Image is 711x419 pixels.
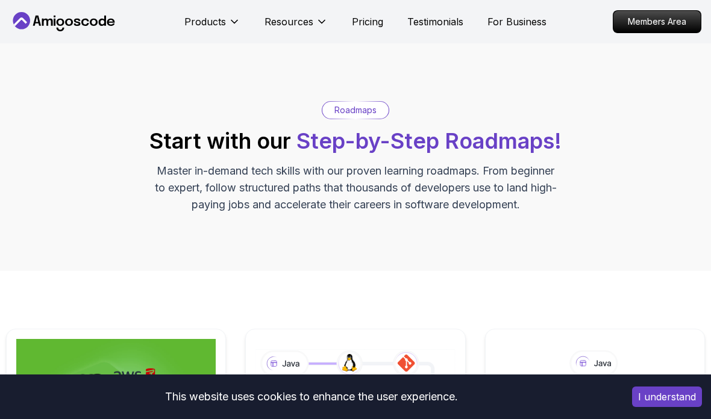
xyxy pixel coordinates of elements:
[265,14,328,39] button: Resources
[296,128,562,154] span: Step-by-Step Roadmaps!
[334,104,377,116] p: Roadmaps
[613,11,701,33] p: Members Area
[184,14,240,39] button: Products
[352,14,383,29] a: Pricing
[632,386,702,407] button: Accept cookies
[184,14,226,29] p: Products
[613,10,701,33] a: Members Area
[9,383,614,410] div: This website uses cookies to enhance the user experience.
[149,129,562,153] h2: Start with our
[265,14,313,29] p: Resources
[407,14,463,29] a: Testimonials
[153,163,558,213] p: Master in-demand tech skills with our proven learning roadmaps. From beginner to expert, follow s...
[487,14,547,29] a: For Business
